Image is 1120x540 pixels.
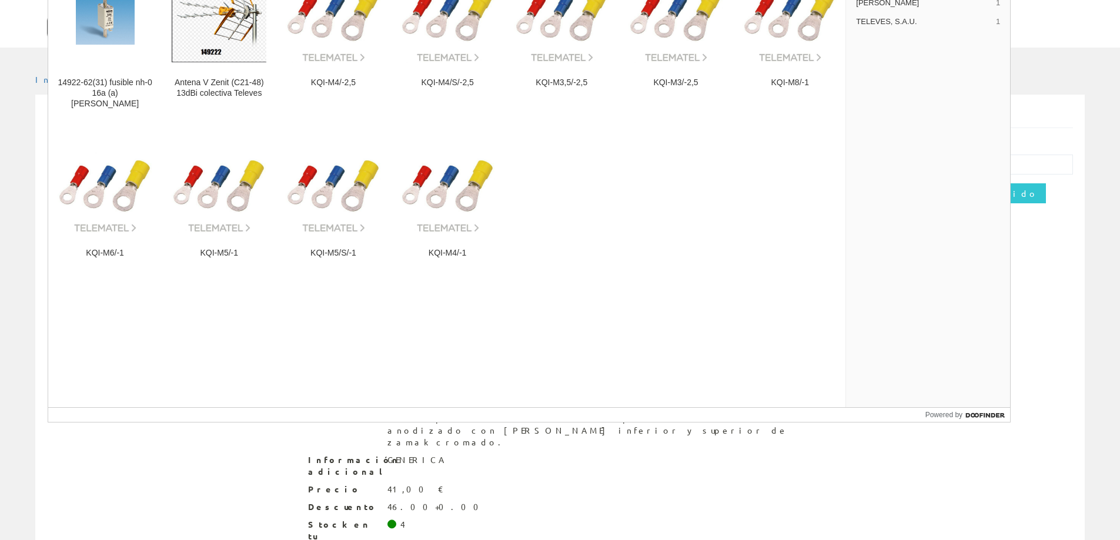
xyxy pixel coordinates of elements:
[172,248,266,259] div: KQI-M5/-1
[996,16,1000,27] span: 1
[172,78,266,99] div: Antena V Zenit (C21-48) 13dBi colectiva Televes
[628,78,723,88] div: KQI-M3/-2,5
[400,248,495,259] div: KQI-M4/-1
[162,123,276,272] a: KQI-M5/-1 KQI-M5/-1
[172,139,266,233] img: KQI-M5/-1
[58,248,152,259] div: KQI-M6/-1
[400,78,495,88] div: KQI-M4/S/-2,5
[308,501,379,513] span: Descuento
[286,139,380,233] img: KQI-M5/S/-1
[387,454,447,466] div: GENERICA
[400,139,495,233] img: KQI-M4/-1
[391,123,504,272] a: KQI-M4/-1 KQI-M4/-1
[387,501,486,513] div: 46.00+0.00
[925,408,1011,422] a: Powered by
[925,410,962,420] span: Powered by
[400,519,405,531] div: 4
[286,78,380,88] div: KQI-M4/-2,5
[58,139,152,233] img: KQI-M6/-1
[58,78,152,109] div: 14922-62(31) fusible nh-0 16a (a) [PERSON_NAME]
[387,484,444,495] div: 41,00 €
[276,123,390,272] a: KQI-M5/S/-1 KQI-M5/S/-1
[308,484,379,495] span: Precio
[308,454,379,478] span: Información adicional
[286,248,380,259] div: KQI-M5/S/-1
[35,74,85,85] a: Inicio
[48,123,162,272] a: KQI-M6/-1 KQI-M6/-1
[514,78,609,88] div: KQI-M3,5/-2,5
[856,16,991,27] span: TELEVES, S.A.U.
[743,78,837,88] div: KQI-M8/-1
